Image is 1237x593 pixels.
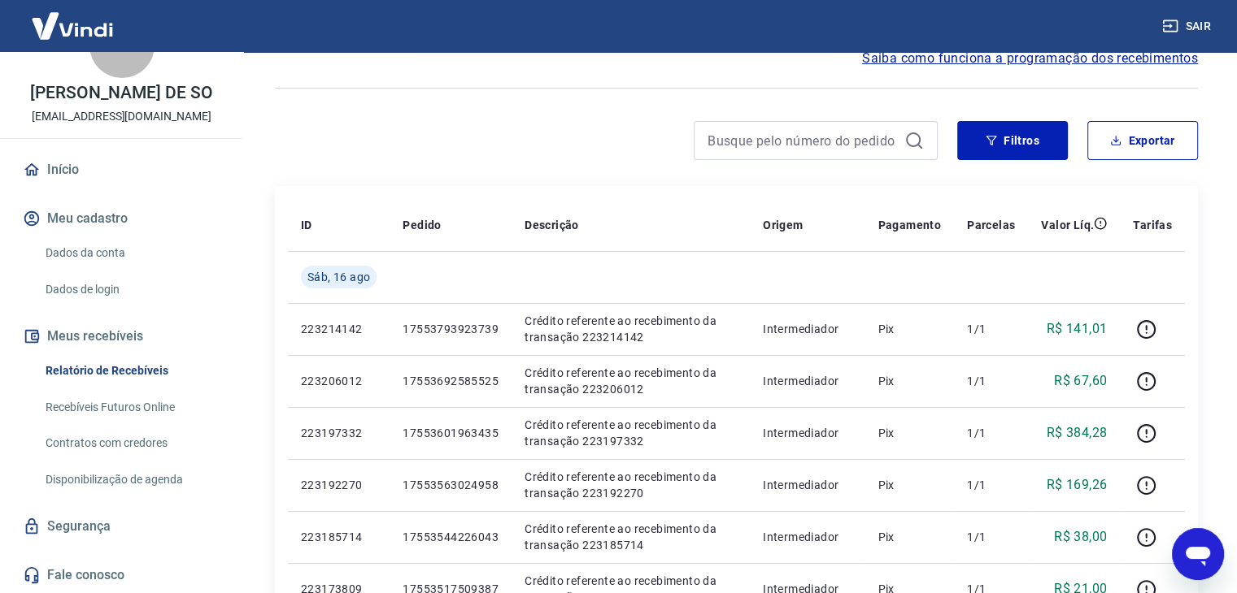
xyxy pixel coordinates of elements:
p: Crédito referente ao recebimento da transação 223197332 [525,417,737,449]
button: Filtros [957,121,1068,160]
p: 17553793923739 [403,321,499,337]
p: Origem [763,217,803,233]
p: Pix [878,425,941,441]
p: R$ 384,28 [1047,423,1108,443]
p: 1/1 [967,529,1015,545]
p: Pix [878,373,941,389]
p: 17553563024958 [403,477,499,493]
p: 223192270 [301,477,377,493]
a: Recebíveis Futuros Online [39,391,224,424]
p: Intermediador [763,373,852,389]
p: 1/1 [967,373,1015,389]
p: 223206012 [301,373,377,389]
a: Dados da conta [39,236,224,270]
p: Pedido [403,217,441,233]
a: Contratos com credores [39,426,224,460]
p: Pix [878,321,941,337]
button: Exportar [1087,121,1198,160]
p: R$ 38,00 [1054,527,1107,547]
p: Crédito referente ao recebimento da transação 223185714 [525,521,737,553]
p: Pix [878,529,941,545]
span: Sáb, 16 ago [307,269,370,285]
a: Fale conosco [20,557,224,593]
img: Vindi [20,1,125,50]
button: Meus recebíveis [20,318,224,354]
p: Valor Líq. [1041,217,1094,233]
p: ID [301,217,312,233]
p: Intermediador [763,425,852,441]
p: 1/1 [967,321,1015,337]
p: 223214142 [301,321,377,337]
a: Relatório de Recebíveis [39,354,224,387]
p: R$ 141,01 [1047,319,1108,339]
p: 17553601963435 [403,425,499,441]
p: [EMAIL_ADDRESS][DOMAIN_NAME] [32,108,211,125]
p: 223197332 [301,425,377,441]
iframe: Botão para abrir a janela de mensagens, conversa em andamento [1172,528,1224,580]
p: Crédito referente ao recebimento da transação 223214142 [525,313,737,345]
p: Pagamento [878,217,941,233]
input: Busque pelo número do pedido [708,128,898,153]
a: Saiba como funciona a programação dos recebimentos [862,49,1198,68]
p: Crédito referente ao recebimento da transação 223192270 [525,469,737,501]
p: Pix [878,477,941,493]
p: R$ 169,26 [1047,475,1108,495]
p: 17553544226043 [403,529,499,545]
button: Sair [1159,11,1217,41]
a: Segurança [20,509,224,544]
p: 1/1 [967,425,1015,441]
p: Tarifas [1133,217,1172,233]
button: Meu cadastro [20,201,224,236]
p: Crédito referente ao recebimento da transação 223206012 [525,365,737,397]
p: 223185714 [301,529,377,545]
p: Intermediador [763,529,852,545]
a: Dados de login [39,273,224,306]
p: R$ 67,60 [1054,371,1107,391]
p: 1/1 [967,477,1015,493]
p: Descrição [525,217,579,233]
p: 17553692585525 [403,373,499,389]
a: Disponibilização de agenda [39,463,224,496]
p: [PERSON_NAME] DE SO [30,84,212,102]
p: Intermediador [763,321,852,337]
a: Início [20,152,224,188]
p: Parcelas [967,217,1015,233]
p: Intermediador [763,477,852,493]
